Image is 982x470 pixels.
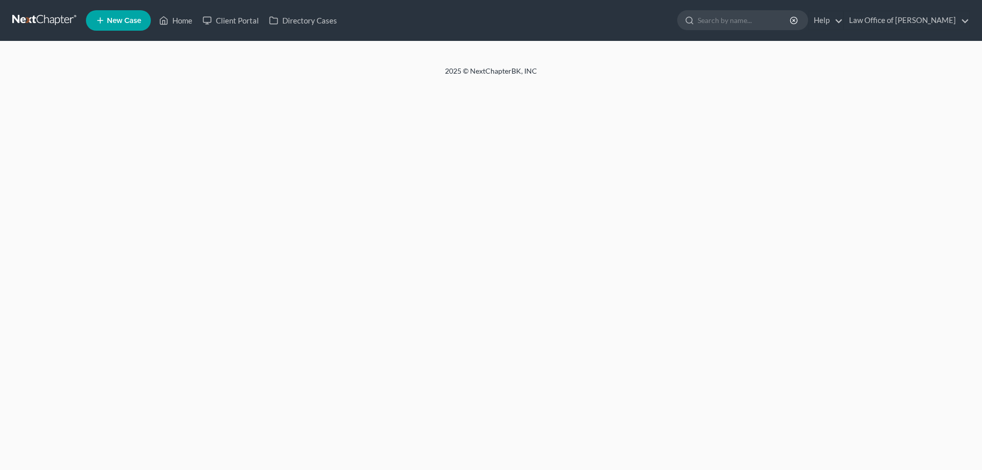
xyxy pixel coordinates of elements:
a: Law Office of [PERSON_NAME] [844,11,969,30]
a: Directory Cases [264,11,342,30]
a: Home [154,11,197,30]
span: New Case [107,17,141,25]
input: Search by name... [698,11,791,30]
a: Client Portal [197,11,264,30]
a: Help [809,11,843,30]
div: 2025 © NextChapterBK, INC [199,66,783,84]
